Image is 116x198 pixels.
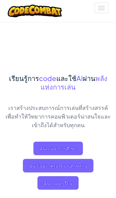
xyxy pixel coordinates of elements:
span: และใช้ [56,74,76,83]
a: ฉันเป็นนักการศึกษา [33,142,83,155]
a: ฉันเป็นผู้ปกครองของบุตรหลาน [23,159,93,172]
span: ผ่าน [83,74,95,83]
span: พลังแห่งการเล่น [41,74,107,91]
button: ฉันเป็นนักเรียน [37,176,79,190]
span: เรียนรู้การ [9,74,39,83]
span: code [39,74,56,83]
img: CodeCombat logo [8,5,62,17]
span: AI [76,74,83,83]
p: เราสร้างประสบการณ์การเล่นที่สร้างสรรค์เพื่อทำให้วิทยาการคอมพิวเตอร์น่าสนใจและเข้าถึงได้สำหรับทุกคน [5,103,111,129]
